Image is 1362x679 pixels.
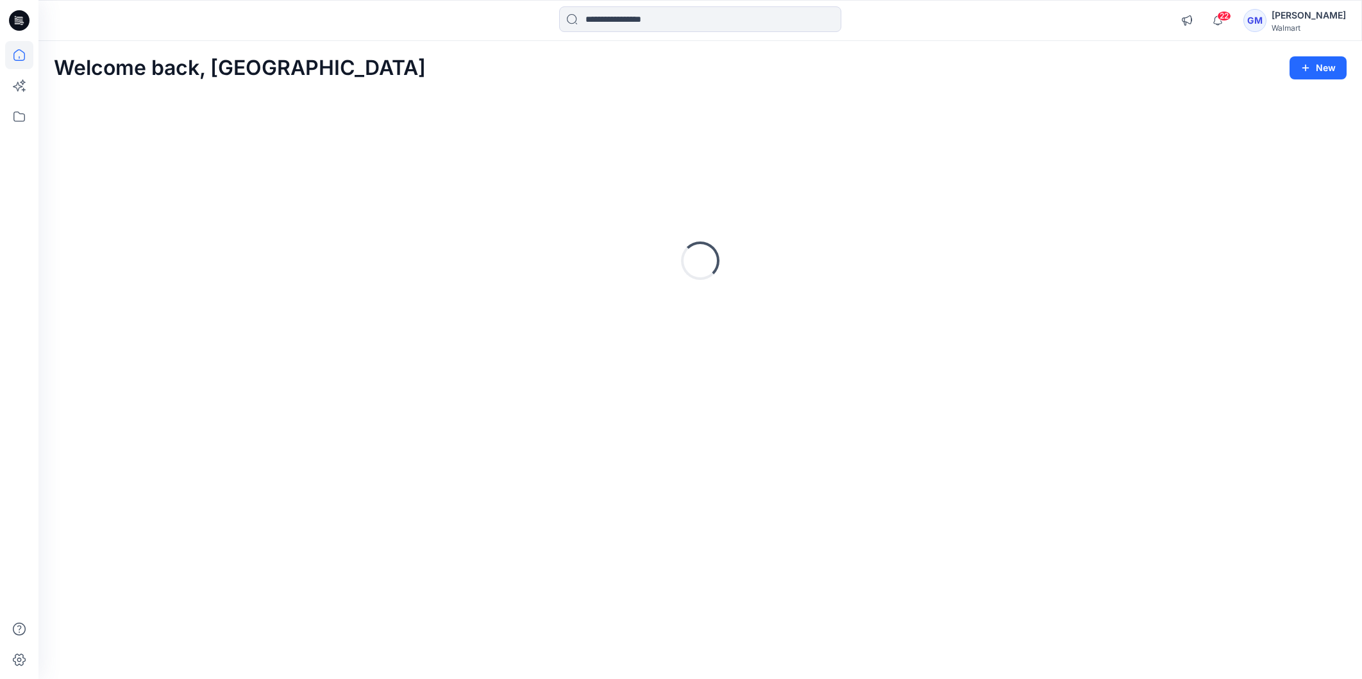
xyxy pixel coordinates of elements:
button: New [1290,56,1347,79]
span: 22 [1217,11,1231,21]
div: Walmart [1272,23,1346,33]
div: [PERSON_NAME] [1272,8,1346,23]
div: GM [1243,9,1266,32]
h2: Welcome back, [GEOGRAPHIC_DATA] [54,56,426,80]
